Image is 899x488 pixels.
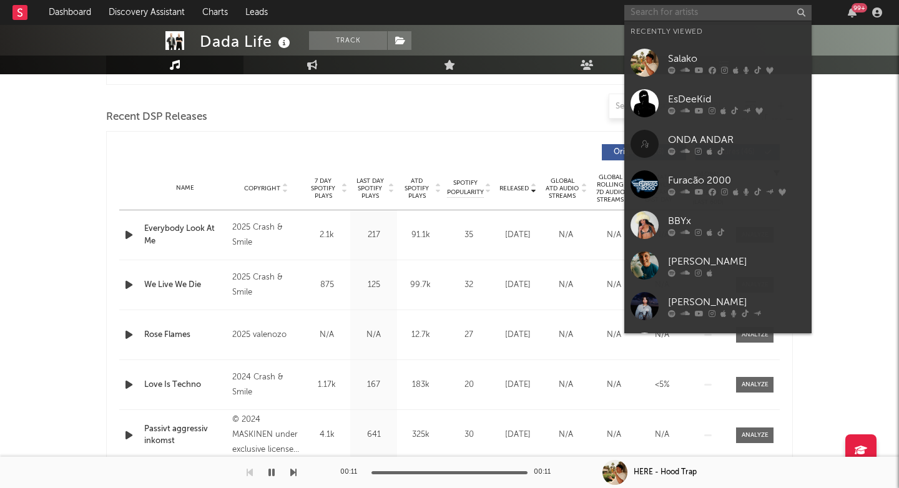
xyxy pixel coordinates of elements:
[307,329,347,341] div: N/A
[497,279,539,291] div: [DATE]
[400,379,441,391] div: 183k
[144,379,226,391] a: Love Is Techno
[624,83,812,124] a: EsDeeKid
[545,329,587,341] div: N/A
[447,229,491,242] div: 35
[624,42,812,83] a: Salako
[447,178,484,197] span: Spotify Popularity
[641,429,683,441] div: N/A
[668,51,805,66] div: Salako
[624,245,812,286] a: [PERSON_NAME]
[307,229,347,242] div: 2.1k
[353,329,394,341] div: N/A
[497,329,539,341] div: [DATE]
[400,429,441,441] div: 325k
[668,295,805,310] div: [PERSON_NAME]
[497,379,539,391] div: [DATE]
[668,173,805,188] div: Furacão 2000
[545,279,587,291] div: N/A
[609,102,741,112] input: Search by song name or URL
[400,279,441,291] div: 99.7k
[353,379,394,391] div: 167
[641,329,683,341] div: N/A
[668,92,805,107] div: EsDeeKid
[400,329,441,341] div: 12.7k
[634,467,697,478] div: HERE - Hood Trap
[353,279,394,291] div: 125
[244,185,280,192] span: Copyright
[545,229,587,242] div: N/A
[400,229,441,242] div: 91.1k
[852,3,867,12] div: 99 +
[593,279,635,291] div: N/A
[668,254,805,269] div: [PERSON_NAME]
[144,279,226,291] a: We Live We Die
[232,220,300,250] div: 2025 Crash & Smile
[624,124,812,164] a: ONDA ANDAR
[353,429,394,441] div: 641
[232,412,300,457] div: © 2024 MASKINEN under exclusive license to BIG DROP Music, a divison of Warner Music Sweden AB
[497,229,539,242] div: [DATE]
[593,229,635,242] div: N/A
[624,205,812,245] a: BBYx
[593,173,627,203] span: Global Rolling 7D Audio Streams
[144,223,226,247] a: Everybody Look At Me
[668,213,805,228] div: BBYx
[232,370,300,400] div: 2024 Crash & Smile
[307,177,340,200] span: 7 Day Spotify Plays
[545,379,587,391] div: N/A
[353,229,394,242] div: 217
[545,429,587,441] div: N/A
[624,164,812,205] a: Furacão 2000
[307,429,347,441] div: 4.1k
[499,185,529,192] span: Released
[307,379,347,391] div: 1.17k
[641,379,683,391] div: <5%
[610,149,667,156] span: Originals ( 228 )
[307,279,347,291] div: 875
[400,177,433,200] span: ATD Spotify Plays
[447,279,491,291] div: 32
[545,177,579,200] span: Global ATD Audio Streams
[447,429,491,441] div: 30
[593,329,635,341] div: N/A
[200,31,293,52] div: Dada Life
[593,379,635,391] div: N/A
[624,286,812,326] a: [PERSON_NAME]
[593,429,635,441] div: N/A
[340,465,365,480] div: 00:11
[144,423,226,447] a: Passivt aggressiv inkomst
[848,7,857,17] button: 99+
[497,429,539,441] div: [DATE]
[447,379,491,391] div: 20
[602,144,686,160] button: Originals(228)
[353,177,386,200] span: Last Day Spotify Plays
[144,329,226,341] a: Rose Flames
[624,5,812,21] input: Search for artists
[447,329,491,341] div: 27
[144,183,226,193] div: Name
[232,270,300,300] div: 2025 Crash & Smile
[631,24,805,39] div: Recently Viewed
[232,328,300,343] div: 2025 valenozo
[309,31,387,50] button: Track
[668,132,805,147] div: ONDA ANDAR
[534,465,559,480] div: 00:11
[624,326,812,367] a: Bonkers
